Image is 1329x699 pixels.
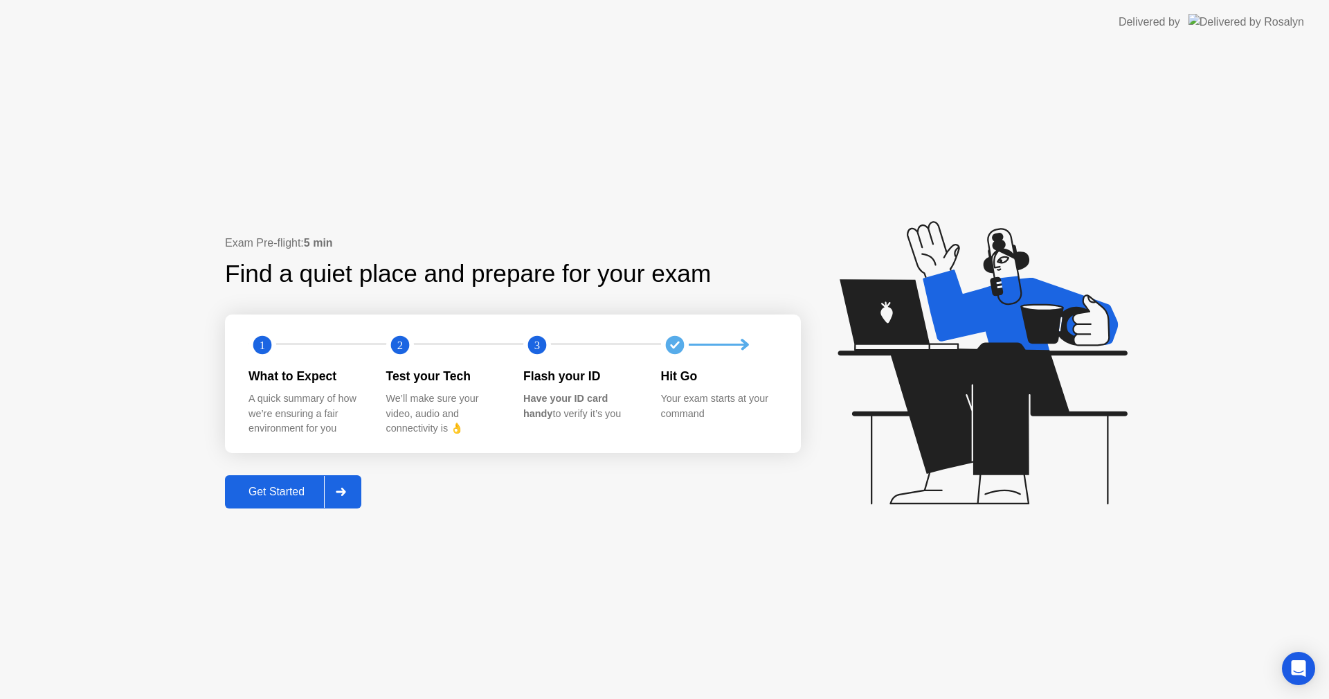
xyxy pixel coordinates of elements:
text: 2 [397,338,402,351]
div: to verify it’s you [523,391,639,421]
b: 5 min [304,237,333,249]
div: Find a quiet place and prepare for your exam [225,256,713,292]
img: Delivered by Rosalyn [1188,14,1304,30]
div: Open Intercom Messenger [1282,652,1315,685]
b: Have your ID card handy [523,393,608,419]
div: Delivered by [1119,14,1180,30]
text: 3 [534,338,540,351]
div: Test your Tech [386,367,502,385]
div: Flash your ID [523,367,639,385]
div: Hit Go [661,367,777,385]
button: Get Started [225,475,361,508]
div: We’ll make sure your video, audio and connectivity is 👌 [386,391,502,436]
div: A quick summary of how we’re ensuring a fair environment for you [248,391,364,436]
div: What to Expect [248,367,364,385]
div: Exam Pre-flight: [225,235,801,251]
div: Get Started [229,486,324,498]
div: Your exam starts at your command [661,391,777,421]
text: 1 [260,338,265,351]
